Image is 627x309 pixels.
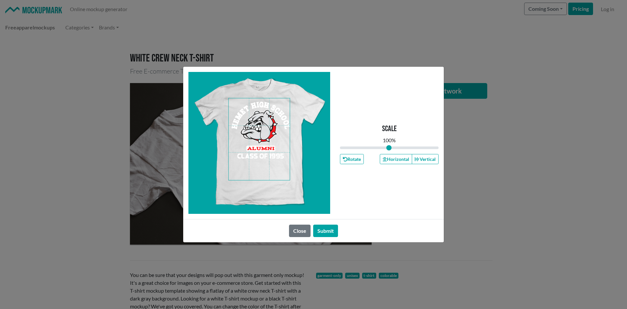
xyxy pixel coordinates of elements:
[383,136,396,144] div: 100 %
[289,225,311,237] button: Close
[340,154,364,164] button: Rotate
[382,124,397,134] p: Scale
[412,154,439,164] button: Vertical
[313,225,338,237] button: Submit
[380,154,412,164] button: Horizontal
